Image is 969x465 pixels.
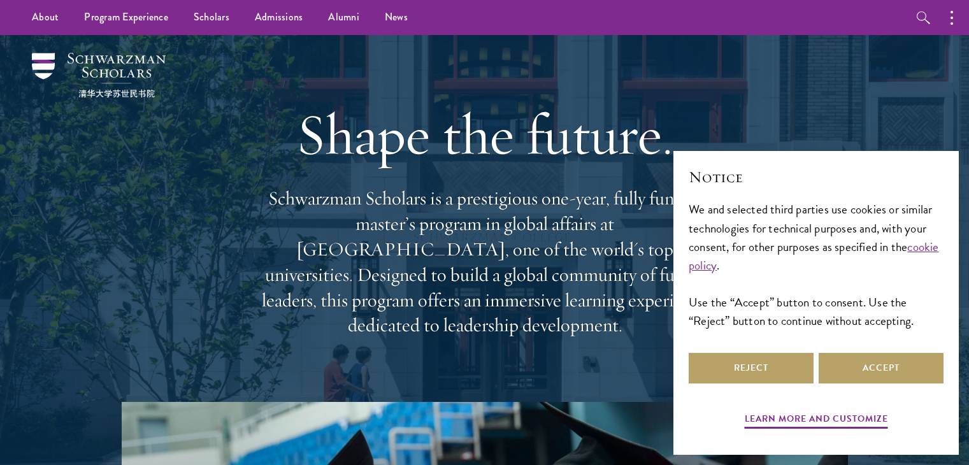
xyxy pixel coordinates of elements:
h2: Notice [689,166,944,188]
a: cookie policy [689,238,939,275]
img: Schwarzman Scholars [32,53,166,97]
p: Schwarzman Scholars is a prestigious one-year, fully funded master’s program in global affairs at... [255,186,714,338]
button: Reject [689,353,814,383]
button: Learn more and customize [745,411,888,431]
h1: Shape the future. [255,99,714,170]
div: We and selected third parties use cookies or similar technologies for technical purposes and, wit... [689,200,944,329]
button: Accept [819,353,944,383]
